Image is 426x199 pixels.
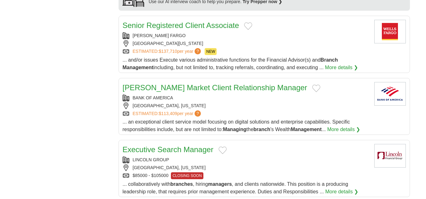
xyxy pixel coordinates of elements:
div: [GEOGRAPHIC_DATA], [US_STATE] [123,102,369,109]
button: Add to favorite jobs [312,85,320,92]
span: ... an exceptional client service model focusing on digital solutions and enterprise capabilities... [123,119,350,132]
span: $137,710 [159,49,177,54]
button: Add to favorite jobs [219,146,227,154]
strong: Management [291,127,322,132]
button: Add to favorite jobs [244,22,252,30]
a: Executive Search Manager [123,145,213,154]
strong: branch [254,127,270,132]
div: [GEOGRAPHIC_DATA], [US_STATE] [123,164,369,171]
a: [PERSON_NAME] Market Client Relationship Manager [123,83,307,92]
img: Wells Fargo logo [374,20,406,43]
strong: branches [171,181,193,187]
strong: Managing [223,127,247,132]
a: Senior Registered Client Associate [123,21,239,30]
a: ESTIMATED:$113,409per year? [133,110,202,117]
a: BANK OF AMERICA [133,95,173,100]
strong: Management [123,65,154,70]
a: More details ❯ [325,188,359,196]
span: NEW [205,48,217,55]
a: [PERSON_NAME] FARGO [133,33,186,38]
a: ESTIMATED:$137,710per year? [133,48,202,55]
img: Lincoln Financial Group logo [374,144,406,168]
span: ... collaboratively with , hiring , and clients nationwide. This position is a producing leadersh... [123,181,348,194]
strong: Branch [320,57,338,63]
strong: managers [208,181,232,187]
img: Bank of America logo [374,82,406,106]
div: $85000 - $105000 [123,172,369,179]
span: ? [195,48,201,54]
span: ... and/or issues Execute various administrative functions for the Financial Advisor(s) and inclu... [123,57,338,70]
div: [GEOGRAPHIC_DATA][US_STATE] [123,40,369,47]
a: More details ❯ [327,126,360,133]
span: ? [195,110,201,117]
span: $113,409 [159,111,177,116]
a: LINCOLN GROUP [133,157,169,162]
span: CLOSING SOON [171,172,203,179]
a: More details ❯ [325,64,358,71]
